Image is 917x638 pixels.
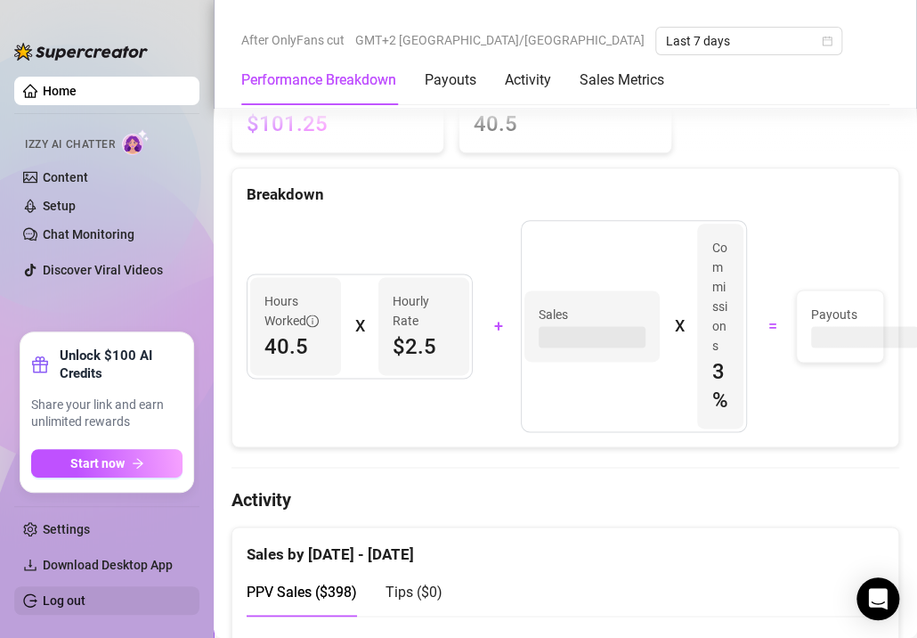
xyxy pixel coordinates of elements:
[474,110,656,138] span: 40.5
[711,357,729,414] span: 3 %
[23,558,37,572] span: download
[247,528,884,566] div: Sales by [DATE] - [DATE]
[425,70,476,91] div: Payouts
[674,312,683,340] div: X
[70,456,125,470] span: Start now
[43,170,88,184] a: Content
[241,27,345,53] span: After OnlyFans cut
[231,487,899,512] h4: Activity
[43,227,134,241] a: Chat Monitoring
[483,312,511,340] div: +
[580,70,664,91] div: Sales Metrics
[355,312,364,340] div: X
[43,199,76,213] a: Setup
[25,136,115,153] span: Izzy AI Chatter
[822,36,832,46] span: calendar
[60,347,183,382] strong: Unlock $100 AI Credits
[355,27,645,53] span: GMT+2 [GEOGRAPHIC_DATA]/[GEOGRAPHIC_DATA]
[43,522,90,536] a: Settings
[505,70,551,91] div: Activity
[122,129,150,155] img: AI Chatter
[306,315,319,327] span: info-circle
[43,558,173,572] span: Download Desktop App
[264,291,327,331] span: Hours Worked
[43,593,85,608] a: Log out
[393,291,455,331] article: Hourly Rate
[393,332,455,361] span: $2.5
[14,43,148,61] img: logo-BBDzfeDw.svg
[539,305,645,324] span: Sales
[43,263,163,277] a: Discover Viral Videos
[31,449,183,478] button: Start nowarrow-right
[241,70,396,91] div: Performance Breakdown
[31,356,49,373] span: gift
[247,110,429,138] span: $101.25
[247,583,357,600] span: PPV Sales ( $398 )
[758,312,785,340] div: =
[264,332,327,361] span: 40.5
[43,84,77,98] a: Home
[31,397,183,431] span: Share your link and earn unlimited rewards
[711,238,729,356] article: Commissions
[247,183,884,207] div: Breakdown
[811,305,869,324] span: Payouts
[132,457,144,470] span: arrow-right
[385,583,442,600] span: Tips ( $0 )
[856,577,899,620] div: Open Intercom Messenger
[666,28,832,54] span: Last 7 days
